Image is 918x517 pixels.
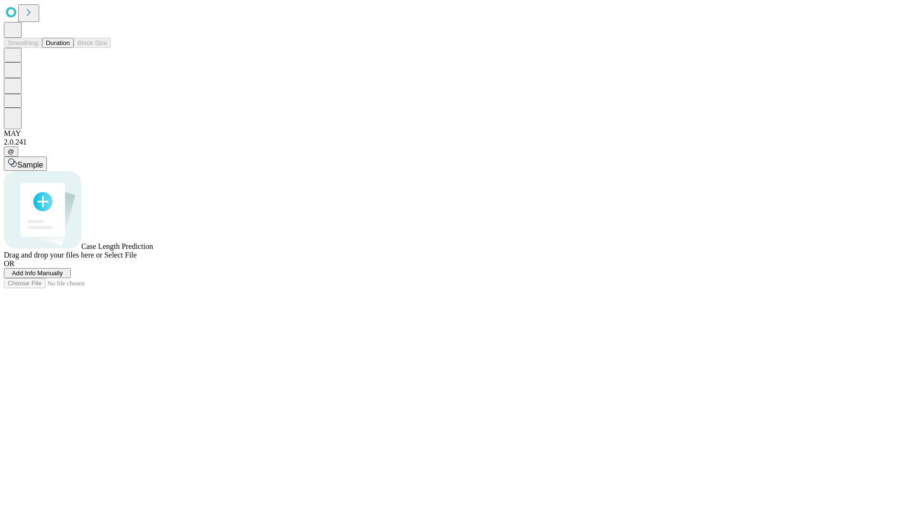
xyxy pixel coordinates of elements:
[4,251,102,259] span: Drag and drop your files here or
[4,146,18,157] button: @
[81,242,153,250] span: Case Length Prediction
[4,157,47,171] button: Sample
[4,138,914,146] div: 2.0.241
[4,259,14,268] span: OR
[74,38,111,48] button: Block Size
[104,251,137,259] span: Select File
[17,161,43,169] span: Sample
[8,148,14,155] span: @
[12,270,63,277] span: Add Info Manually
[4,268,71,278] button: Add Info Manually
[4,38,42,48] button: Smoothing
[42,38,74,48] button: Duration
[4,129,914,138] div: MAY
